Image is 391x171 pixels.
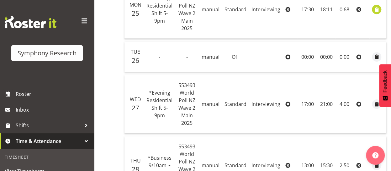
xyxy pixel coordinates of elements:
img: help-xxl-2.png [372,152,378,158]
span: 25 [132,9,139,18]
td: 17:00 [298,75,318,133]
span: manual [201,101,219,108]
span: Tue [131,48,140,55]
span: Feedback [382,70,388,92]
span: Roster [16,89,91,99]
span: Time & Attendance [16,136,82,146]
span: manual [201,53,219,60]
td: Standard [222,75,249,133]
span: - [159,53,160,60]
span: 553493 World Poll NZ Wave 2 Main 2025 [178,82,195,126]
td: 21:00 [318,75,335,133]
span: Interviewing [251,162,280,169]
span: Wed [130,96,141,103]
td: 00:00 [298,42,318,72]
span: Thu [130,157,141,164]
td: 00:00 [318,42,335,72]
span: Shifts [16,121,82,130]
span: Interviewing [251,6,280,13]
td: Off [222,42,249,72]
div: Symphony Research [18,48,77,58]
span: 26 [132,56,139,65]
td: 0.00 [335,42,354,72]
span: Inbox [16,105,91,114]
button: Feedback - Show survey [379,64,391,107]
span: Interviewing [251,101,280,108]
span: manual [201,6,219,13]
span: 27 [132,103,139,112]
img: Rosterit website logo [5,16,56,28]
div: Timesheet [2,151,92,163]
span: Mon [129,1,141,8]
span: - [186,53,188,60]
span: *Evening Residential Shift 5-9pm [146,89,172,119]
span: manual [201,162,219,169]
td: 4.00 [335,75,354,133]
